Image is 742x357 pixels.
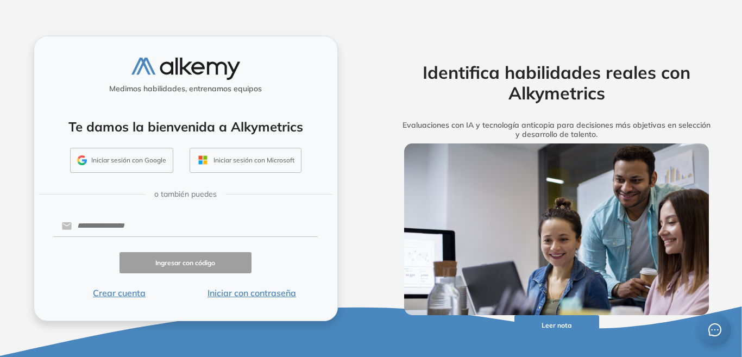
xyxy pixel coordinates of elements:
span: message [708,323,722,337]
h2: Identifica habilidades reales con Alkymetrics [387,62,726,104]
button: Iniciar con contraseña [185,286,318,299]
button: Ingresar con código [120,252,252,273]
img: GMAIL_ICON [77,155,87,165]
img: logo-alkemy [131,58,240,80]
button: Crear cuenta [53,286,186,299]
h5: Evaluaciones con IA y tecnología anticopia para decisiones más objetivas en selección y desarroll... [387,121,726,139]
button: Leer nota [514,315,599,336]
span: o también puedes [154,189,217,200]
h4: Te damos la bienvenida a Alkymetrics [48,119,323,135]
h5: Medimos habilidades, entrenamos equipos [39,84,333,93]
button: Iniciar sesión con Google [70,148,173,173]
img: OUTLOOK_ICON [197,154,209,166]
button: Iniciar sesión con Microsoft [190,148,301,173]
img: img-more-info [404,143,709,315]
